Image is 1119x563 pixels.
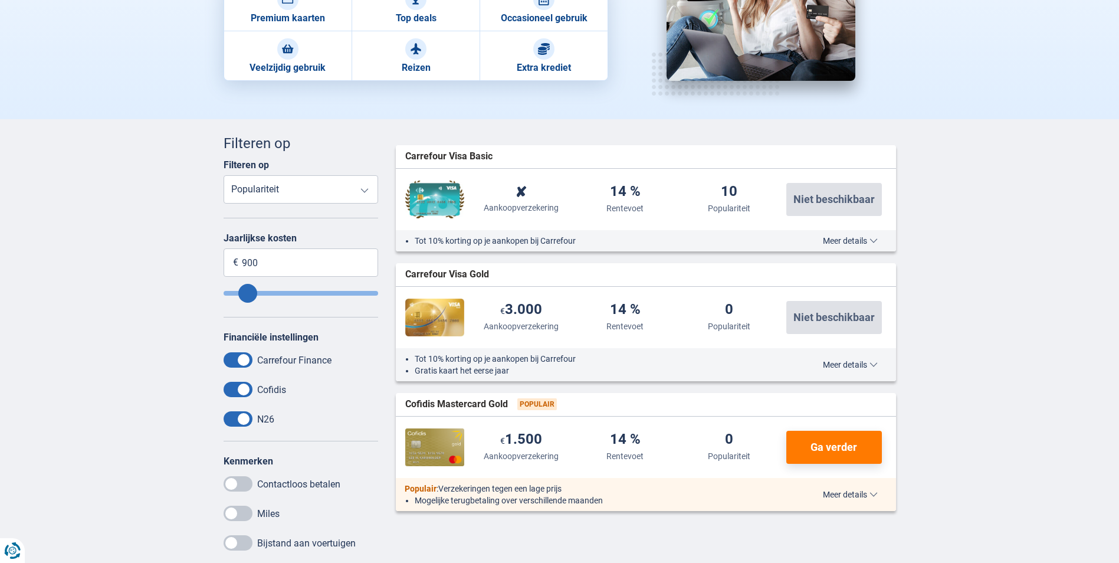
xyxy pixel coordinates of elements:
[708,202,750,214] div: Populariteit
[405,181,464,218] img: Carrefour Finance
[415,353,779,365] li: Tot 10% korting op je aankopen bij Carrefour
[410,43,422,55] img: Reizen
[405,398,508,411] span: Cofidis Mastercard Gold
[823,490,878,499] span: Meer details
[352,31,480,81] a: Reizen Reizen
[438,484,562,493] span: Verzekeringen tegen een lage prijs
[708,320,750,332] div: Populariteit
[480,31,608,81] a: Extra krediet Extra krediet
[814,490,887,499] button: Meer details
[500,302,542,318] div: 3.000
[484,450,559,462] div: Aankoopverzekering
[610,184,641,200] div: 14 %
[708,450,750,462] div: Populariteit
[823,237,878,245] span: Meer details
[721,184,737,200] div: 10
[610,302,641,318] div: 14 %
[257,384,286,395] label: Cofidis
[814,360,887,369] button: Meer details
[786,431,882,464] button: Ga verder
[823,361,878,369] span: Meer details
[415,365,779,377] li: Gratis kaart het eerse jaar
[405,428,464,466] img: Cofidis
[224,133,379,153] div: Filteren op
[224,159,269,171] label: Filteren op
[405,484,437,493] span: Populair
[793,194,875,205] span: Niet beschikbaar
[810,442,857,453] span: Ga verder
[786,183,882,216] button: Niet beschikbaar
[257,355,332,366] label: Carrefour Finance
[257,538,356,549] label: Bijstand aan voertuigen
[405,299,464,336] img: Carrefour Finance
[517,398,557,410] span: Populair
[814,236,887,246] button: Meer details
[224,456,273,467] label: Kenmerken
[606,202,644,214] div: Rentevoet
[405,268,489,281] span: Carrefour Visa Gold
[538,43,550,55] img: Extra krediet
[396,483,788,495] div: :
[610,432,641,448] div: 14 %
[282,43,294,55] img: Veelzijdig gebruik
[786,301,882,334] button: Niet beschikbaar
[793,312,875,323] span: Niet beschikbaar
[606,320,644,332] div: Rentevoet
[515,185,527,199] div: ✘
[500,436,505,446] span: €
[233,256,238,270] span: €
[224,31,352,81] a: Veelzijdig gebruik Veelzijdig gebruik
[224,233,379,244] label: Jaarlijkse kosten
[725,432,733,448] div: 0
[484,202,559,214] div: Aankoopverzekering
[606,450,644,462] div: Rentevoet
[257,479,340,490] label: Contactloos betalen
[224,291,379,296] input: Annualfee
[257,508,280,519] label: Miles
[484,320,559,332] div: Aankoopverzekering
[500,306,505,316] span: €
[415,495,779,506] li: Mogelijke terugbetaling over verschillende maanden
[405,150,493,163] span: Carrefour Visa Basic
[500,432,542,448] div: 1.500
[415,235,779,247] li: Tot 10% korting op je aankopen bij Carrefour
[257,414,274,425] label: N26
[725,302,733,318] div: 0
[224,332,319,343] label: Financiële instellingen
